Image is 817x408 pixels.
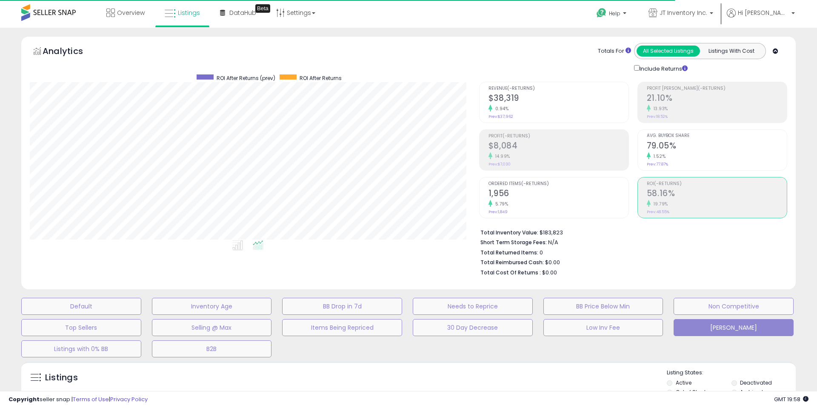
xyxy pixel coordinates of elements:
[674,319,794,336] button: [PERSON_NAME]
[282,319,402,336] button: Items Being Repriced
[117,9,145,17] span: Overview
[152,340,272,357] button: B2B
[651,153,666,160] small: 1.52%
[590,1,635,28] a: Help
[647,86,787,91] span: Profit [PERSON_NAME]
[9,395,40,403] strong: Copyright
[738,9,789,17] span: Hi [PERSON_NAME]
[543,319,663,336] button: Low Inv Fee
[282,298,402,315] button: BB Drop in 7d
[488,93,628,105] h2: $38,319
[480,227,781,237] li: $183,823
[492,201,508,207] small: 5.79%
[647,162,668,167] small: Prev: 77.87%
[480,229,538,236] b: Total Inventory Value:
[542,268,557,277] span: $0.00
[488,209,508,214] small: Prev: 1,849
[43,45,100,59] h5: Analytics
[488,114,513,119] small: Prev: $37,962
[488,134,628,138] span: Profit
[488,162,511,167] small: Prev: $7,030
[628,63,698,73] div: Include Returns
[540,248,543,257] span: 0
[413,298,533,315] button: Needs to Reprice
[488,181,628,186] span: Ordered Items
[545,258,560,266] span: $0.00
[217,74,275,82] span: ROI After Returns (prev)
[674,298,794,315] button: Non Competitive
[21,340,141,357] button: Listings with 0% BB
[698,86,726,91] b: (-Returns)
[488,86,628,91] span: Revenue
[488,141,628,152] h2: $8,084
[413,319,533,336] button: 30 Day Decrease
[152,298,272,315] button: Inventory Age
[651,106,668,112] small: 13.93%
[507,86,535,91] b: (-Returns)
[480,269,541,276] b: Total Cost Of Returns :
[609,10,620,17] span: Help
[255,4,270,13] div: Tooltip anchor
[637,46,700,57] button: All Selected Listings
[21,298,141,315] button: Default
[700,46,763,57] button: Listings With Cost
[647,188,787,200] h2: 58.16%
[492,153,510,160] small: 14.99%
[152,319,272,336] button: Selling @ Max
[596,8,607,18] i: Get Help
[647,93,787,105] h2: 21.10%
[480,259,544,266] b: Total Reimbursed Cash:
[480,249,538,256] b: Total Returned Items:
[480,239,547,246] b: Short Term Storage Fees:
[178,9,200,17] span: Listings
[521,181,549,186] b: (-Returns)
[598,47,631,55] div: Totals For
[229,9,256,17] span: DataHub
[647,134,787,138] span: Avg. Buybox Share
[654,181,682,186] b: (-Returns)
[9,396,148,404] div: seller snap | |
[488,188,628,200] h2: 1,956
[727,9,795,28] a: Hi [PERSON_NAME]
[503,134,530,138] b: (-Returns)
[21,319,141,336] button: Top Sellers
[647,209,669,214] small: Prev: 48.55%
[660,9,707,17] span: JT Inventory Inc.
[647,114,668,119] small: Prev: 18.52%
[548,238,558,246] span: N/A
[543,298,663,315] button: BB Price Below Min
[651,201,668,207] small: 19.79%
[647,181,787,186] span: ROI
[647,141,787,152] h2: 79.05%
[300,74,342,82] span: ROI After Returns
[492,106,509,112] small: 0.94%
